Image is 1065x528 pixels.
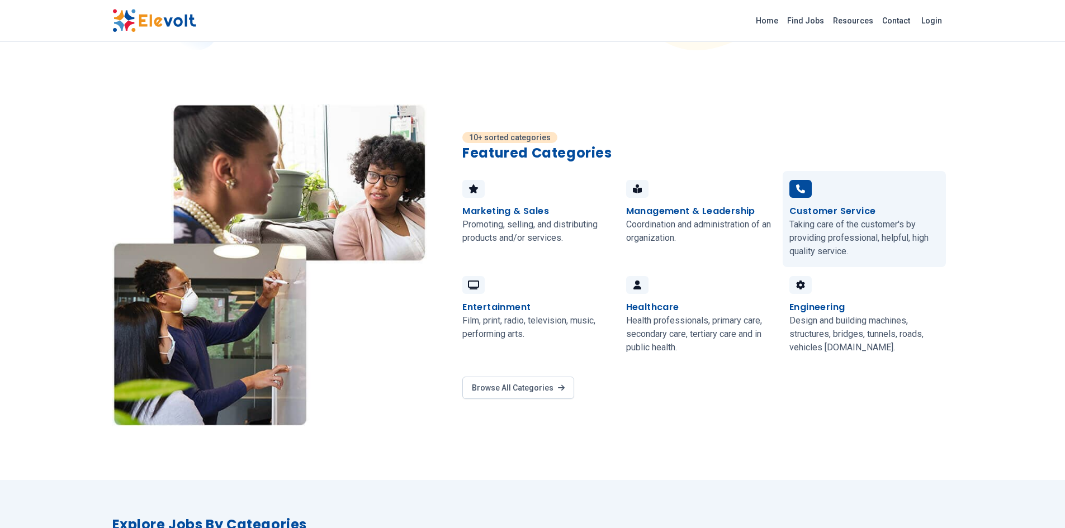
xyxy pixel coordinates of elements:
[626,218,776,245] p: Coordination and administration of an organization.
[462,144,953,162] h2: Featured Categories
[626,301,679,314] h4: Healthcare
[829,12,878,30] a: Resources
[456,171,619,267] a: Marketing & SalesPromoting, selling, and distributing products and/or services.
[462,314,612,341] p: Film, print, radio, television, music, performing arts.
[626,314,776,354] p: Health professionals, primary care, secondary care, tertiary care and in public health.
[878,12,915,30] a: Contact
[783,267,946,363] a: EngineeringDesign and building machines, structures, bridges, tunnels, roads, vehicles [DOMAIN_NA...
[626,204,755,218] h4: Management & Leadership
[112,9,196,32] img: Elevolt
[112,104,427,426] img: Job categories on Elevolt
[456,267,619,363] a: EntertainmentFilm, print, radio, television, music, performing arts.
[619,171,783,267] a: Management & LeadershipCoordination and administration of an organization.
[462,218,612,245] p: Promoting, selling, and distributing products and/or services.
[783,12,829,30] a: Find Jobs
[1009,474,1065,528] iframe: Chat Widget
[789,218,939,258] p: Taking care of the customer's by providing professional, helpful, high quality service.
[619,267,783,363] a: HealthcareHealth professionals, primary care, secondary care, tertiary care and in public health.
[462,301,531,314] h4: Entertainment
[462,377,574,399] a: Browse All Categories
[789,314,939,354] p: Design and building machines, structures, bridges, tunnels, roads, vehicles [DOMAIN_NAME].
[462,204,549,218] h4: Marketing & Sales
[462,132,557,143] p: 10+ sorted categories
[915,9,949,32] a: Login
[789,204,875,218] h4: Customer Service
[789,301,845,314] h4: Engineering
[783,171,946,267] a: Customer ServiceTaking care of the customer's by providing professional, helpful, high quality se...
[751,12,783,30] a: Home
